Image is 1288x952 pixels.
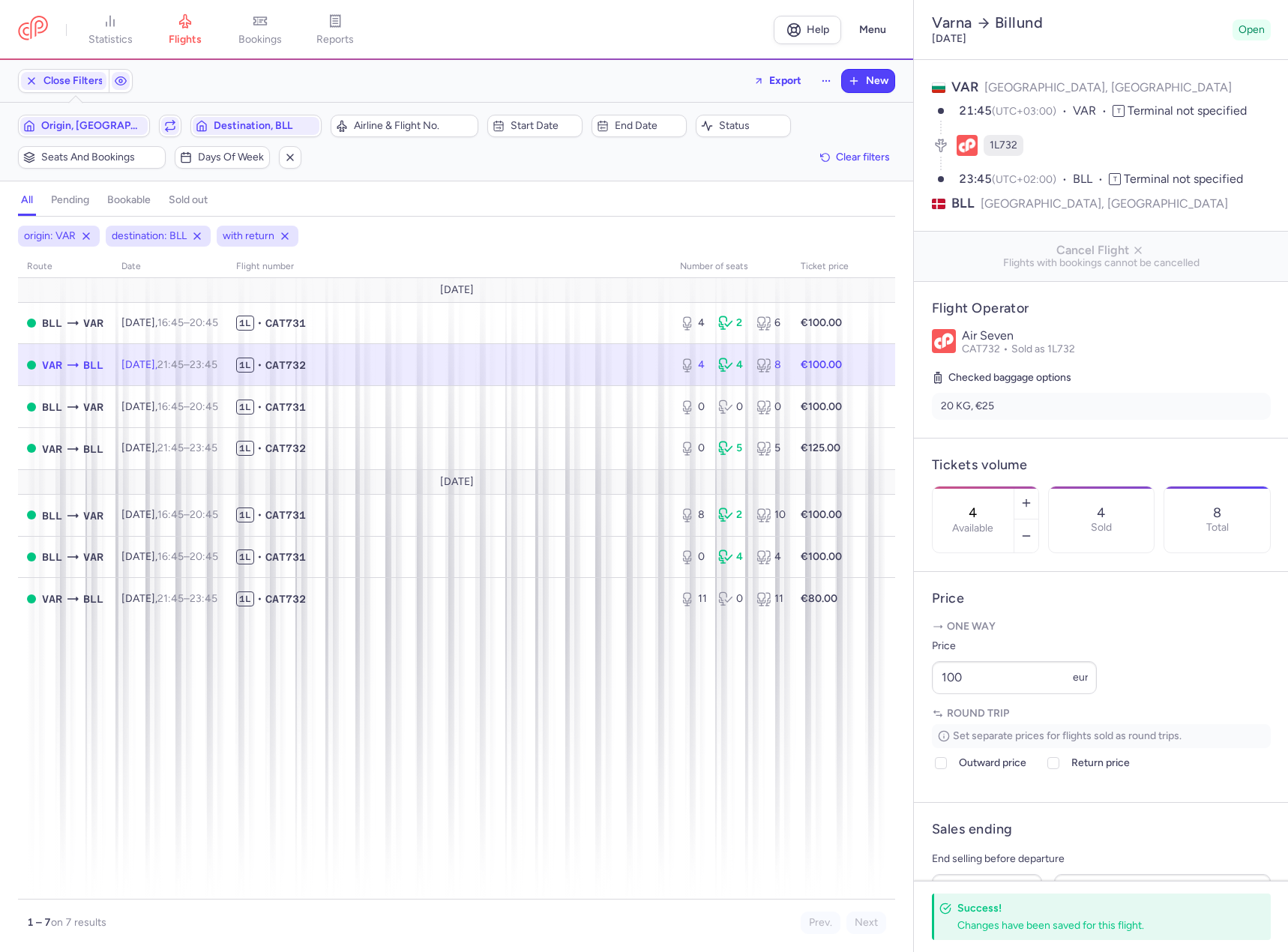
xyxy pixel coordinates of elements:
[148,13,223,46] a: flights
[157,508,184,521] time: 16:45
[83,357,103,373] span: BLL
[807,24,829,35] span: Help
[866,75,888,87] span: New
[932,13,1227,32] h2: Varna Billund
[718,591,744,606] div: 0
[41,120,145,132] span: Origin, [GEOGRAPHIC_DATA]
[190,550,218,563] time: 20:45
[1011,343,1075,355] span: Sold as 1L732
[487,115,583,137] button: Start date
[157,508,218,521] span: –
[951,79,978,95] span: VAR
[932,706,1271,721] p: Round trip
[51,916,106,929] span: on 7 results
[1113,105,1125,117] span: T
[718,316,744,331] div: 2
[73,13,148,46] a: statistics
[756,400,783,415] div: 0
[801,358,842,371] strong: €100.00
[42,399,62,415] span: BLL
[932,457,1271,474] h4: Tickets volume
[121,316,218,329] span: [DATE],
[169,193,208,207] h4: sold out
[680,358,706,373] div: 4
[718,441,744,456] div: 5
[1097,505,1105,520] p: 4
[959,103,992,118] time: 21:45
[265,549,306,564] span: CAT731
[511,120,577,132] span: Start date
[984,80,1232,94] span: [GEOGRAPHIC_DATA], [GEOGRAPHIC_DATA]
[257,549,262,564] span: •
[1128,103,1247,118] span: Terminal not specified
[331,115,478,137] button: Airline & Flight No.
[236,358,254,373] span: 1L
[223,13,298,46] a: bookings
[981,194,1228,213] span: [GEOGRAPHIC_DATA], [GEOGRAPHIC_DATA]
[83,441,103,457] span: BLL
[112,229,187,244] span: destination: BLL
[951,194,975,213] span: BLL
[932,393,1271,420] li: 20 KG, €25
[24,229,76,244] span: origin: VAR
[801,400,842,413] strong: €100.00
[935,757,947,769] input: Outward price
[42,507,62,524] span: BLL
[157,400,218,413] span: –
[932,661,1097,694] input: ---
[719,120,786,132] span: Status
[696,115,791,137] button: Status
[615,120,681,132] span: End date
[815,146,895,169] button: Clear filters
[42,591,62,607] span: VAR
[19,70,109,92] button: Close Filters
[680,591,706,606] div: 11
[801,442,840,454] strong: €125.00
[680,549,706,564] div: 0
[1073,671,1089,684] span: eur
[236,441,254,456] span: 1L
[121,358,217,371] span: [DATE],
[298,13,373,46] a: reports
[157,316,218,329] span: –
[718,549,744,564] div: 4
[671,256,792,278] th: number of seats
[992,105,1056,118] span: (UTC+03:00)
[801,508,842,521] strong: €100.00
[190,316,218,329] time: 20:45
[265,591,306,606] span: CAT732
[190,358,217,371] time: 23:45
[236,316,254,331] span: 1L
[157,400,184,413] time: 16:45
[175,146,270,169] button: Days of week
[592,115,687,137] button: End date
[1124,172,1243,186] span: Terminal not specified
[932,874,1042,907] input: ##
[774,16,841,44] a: Help
[157,442,217,454] span: –
[932,329,956,353] img: Air Seven logo
[1206,522,1229,534] p: Total
[932,724,1271,748] p: Set separate prices for flights sold as round trips.
[265,441,306,456] span: CAT732
[850,16,895,44] button: Menu
[27,916,51,929] strong: 1 – 7
[121,400,218,413] span: [DATE],
[223,229,274,244] span: with return
[265,507,306,522] span: CAT731
[236,591,254,606] span: 1L
[836,151,890,163] span: Clear filters
[680,400,706,415] div: 0
[316,33,354,46] span: reports
[42,441,62,457] span: VAR
[157,358,217,371] span: –
[157,550,218,563] span: –
[157,592,217,605] span: –
[121,442,217,454] span: [DATE],
[265,316,306,331] span: CAT731
[43,75,103,87] span: Close Filters
[257,507,262,522] span: •
[257,441,262,456] span: •
[257,591,262,606] span: •
[440,284,474,296] span: [DATE]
